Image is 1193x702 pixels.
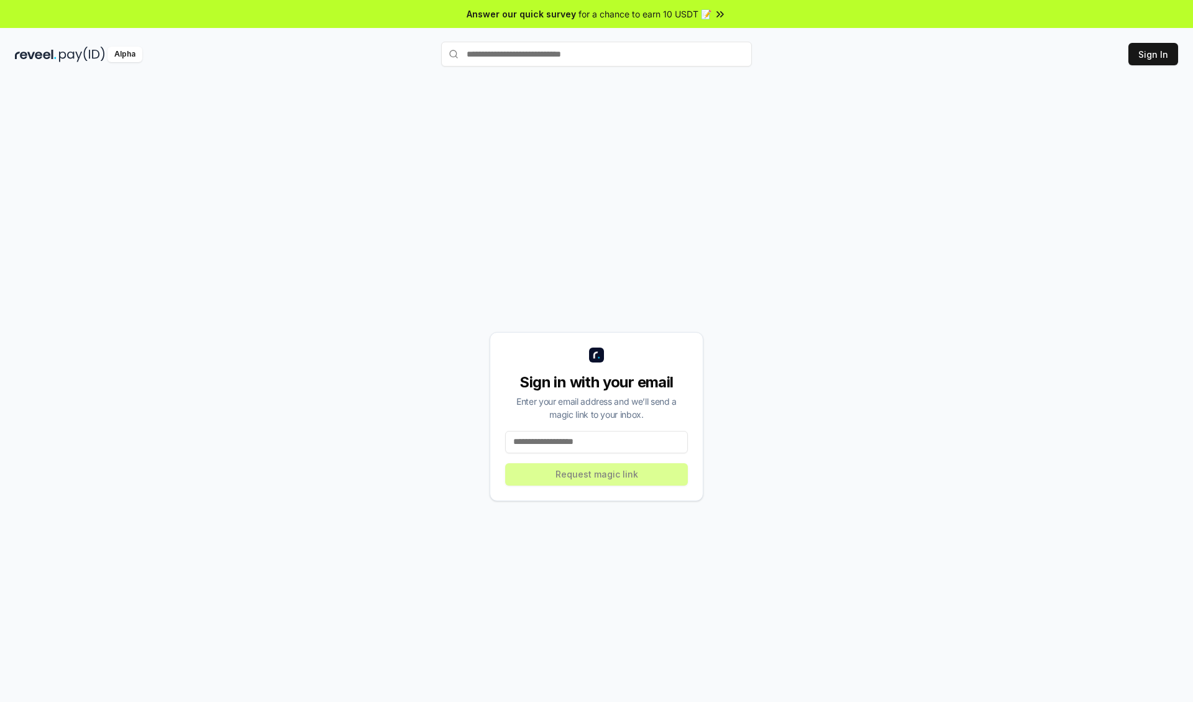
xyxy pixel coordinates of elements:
img: pay_id [59,47,105,62]
img: reveel_dark [15,47,57,62]
span: Answer our quick survey [467,7,576,21]
div: Sign in with your email [505,372,688,392]
img: logo_small [589,348,604,363]
span: for a chance to earn 10 USDT 📝 [578,7,711,21]
div: Alpha [107,47,142,62]
div: Enter your email address and we’ll send a magic link to your inbox. [505,395,688,421]
button: Sign In [1128,43,1178,65]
